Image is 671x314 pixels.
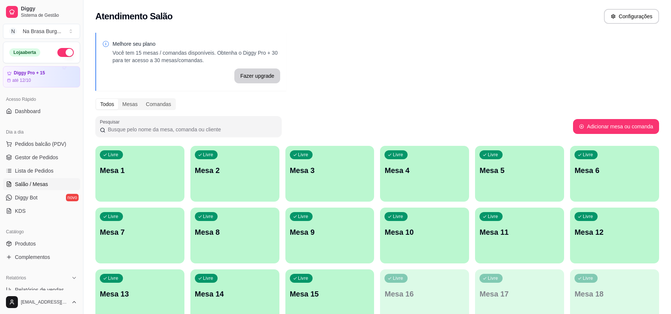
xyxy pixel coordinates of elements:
[100,119,122,125] label: Pesquisar
[575,227,655,237] p: Mesa 12
[479,227,560,237] p: Mesa 11
[583,214,593,220] p: Livre
[190,208,279,263] button: LivreMesa 8
[479,165,560,176] p: Mesa 5
[195,227,275,237] p: Mesa 8
[190,146,279,202] button: LivreMesa 2
[380,146,469,202] button: LivreMesa 4
[488,152,498,158] p: Livre
[479,289,560,299] p: Mesa 17
[488,275,498,281] p: Livre
[118,99,142,109] div: Mesas
[15,140,66,148] span: Pedidos balcão (PDV)
[14,70,45,76] article: Diggy Pro + 15
[15,240,36,247] span: Produtos
[475,208,564,263] button: LivreMesa 11
[23,28,61,35] div: Na Brasa Burg ...
[583,152,593,158] p: Livre
[583,275,593,281] p: Livre
[3,178,80,190] a: Salão / Mesas
[15,180,48,188] span: Salão / Mesas
[12,77,31,83] article: até 12/10
[393,214,403,220] p: Livre
[15,154,58,161] span: Gestor de Pedidos
[3,238,80,250] a: Produtos
[100,289,180,299] p: Mesa 13
[393,152,403,158] p: Livre
[3,165,80,177] a: Lista de Pedidos
[570,208,659,263] button: LivreMesa 12
[105,126,277,133] input: Pesquisar
[95,10,173,22] h2: Atendimento Salão
[290,289,370,299] p: Mesa 15
[15,108,41,115] span: Dashboard
[604,9,659,24] button: Configurações
[3,105,80,117] a: Dashboard
[21,6,77,12] span: Diggy
[21,299,68,305] span: [EMAIL_ADDRESS][DOMAIN_NAME]
[3,151,80,163] a: Gestor de Pedidos
[203,152,213,158] p: Livre
[285,146,374,202] button: LivreMesa 3
[380,208,469,263] button: LivreMesa 10
[9,48,40,57] div: Loja aberta
[100,227,180,237] p: Mesa 7
[575,289,655,299] p: Mesa 18
[9,28,17,35] span: N
[15,286,64,294] span: Relatórios de vendas
[108,275,118,281] p: Livre
[234,68,280,83] button: Fazer upgrade
[3,93,80,105] div: Acesso Rápido
[3,284,80,296] a: Relatórios de vendas
[290,165,370,176] p: Mesa 3
[95,146,184,202] button: LivreMesa 1
[108,214,118,220] p: Livre
[108,152,118,158] p: Livre
[15,253,50,261] span: Complementos
[3,293,80,311] button: [EMAIL_ADDRESS][DOMAIN_NAME]
[15,167,54,174] span: Lista de Pedidos
[57,48,74,57] button: Alterar Status
[290,227,370,237] p: Mesa 9
[393,275,403,281] p: Livre
[113,49,280,64] p: Você tem 15 mesas / comandas disponíveis. Obtenha o Diggy Pro + 30 para ter acesso a 30 mesas/com...
[488,214,498,220] p: Livre
[3,126,80,138] div: Dia a dia
[142,99,175,109] div: Comandas
[3,24,80,39] button: Select a team
[3,66,80,87] a: Diggy Pro + 15até 12/10
[298,275,308,281] p: Livre
[384,289,465,299] p: Mesa 16
[3,3,80,21] a: DiggySistema de Gestão
[6,275,26,281] span: Relatórios
[21,12,77,18] span: Sistema de Gestão
[3,192,80,204] a: Diggy Botnovo
[15,194,38,201] span: Diggy Bot
[203,214,213,220] p: Livre
[573,119,659,134] button: Adicionar mesa ou comanda
[475,146,564,202] button: LivreMesa 5
[203,275,213,281] p: Livre
[113,40,280,48] p: Melhore seu plano
[575,165,655,176] p: Mesa 6
[3,138,80,150] button: Pedidos balcão (PDV)
[100,165,180,176] p: Mesa 1
[285,208,374,263] button: LivreMesa 9
[96,99,118,109] div: Todos
[298,214,308,220] p: Livre
[3,251,80,263] a: Complementos
[384,165,465,176] p: Mesa 4
[3,205,80,217] a: KDS
[15,207,26,215] span: KDS
[95,208,184,263] button: LivreMesa 7
[195,289,275,299] p: Mesa 14
[384,227,465,237] p: Mesa 10
[195,165,275,176] p: Mesa 2
[298,152,308,158] p: Livre
[3,226,80,238] div: Catálogo
[570,146,659,202] button: LivreMesa 6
